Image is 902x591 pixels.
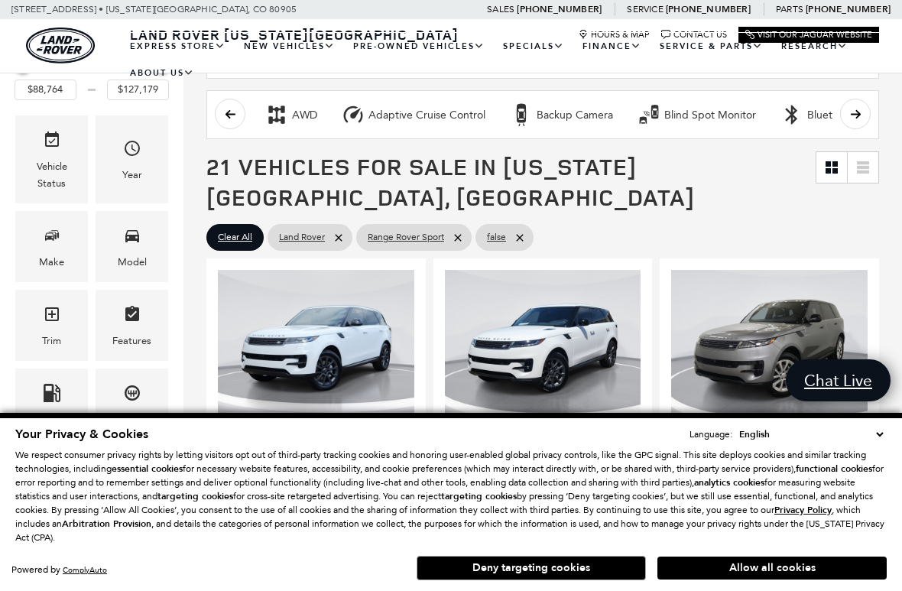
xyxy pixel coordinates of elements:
[96,290,168,361] div: FeaturesFeatures
[368,228,444,247] span: Range Rover Sport
[840,99,871,129] button: scroll right
[39,254,64,271] div: Make
[118,254,147,271] div: Model
[333,99,494,131] button: Adaptive Cruise ControlAdaptive Cruise Control
[121,60,203,86] a: About Us
[122,167,142,183] div: Year
[15,426,148,443] span: Your Privacy & Cookies
[651,33,772,60] a: Service & Parts
[579,30,650,40] a: Hours & Map
[510,103,533,126] div: Backup Camera
[772,99,863,131] button: BluetoothBluetooth
[218,270,414,417] img: 2025 LAND ROVER Range Rover Sport SE
[257,99,326,131] button: AWDAWD
[279,228,325,247] span: Land Rover
[735,427,887,442] select: Language Select
[638,103,660,126] div: Blind Spot Monitor
[96,369,168,440] div: TransmissionTransmission
[487,4,514,15] span: Sales
[15,211,88,282] div: MakeMake
[342,103,365,126] div: Adaptive Cruise Control
[796,463,872,475] strong: functional cookies
[666,3,751,15] a: [PHONE_NUMBER]
[123,380,141,411] span: Transmission
[772,33,857,60] a: Research
[43,380,61,411] span: Fueltype
[107,80,169,99] input: Maximum
[96,115,168,203] div: YearYear
[15,53,169,99] div: Price
[807,109,855,122] div: Bluetooth
[123,301,141,333] span: Features
[780,103,803,126] div: Bluetooth
[123,135,141,167] span: Year
[43,127,61,158] span: Vehicle
[689,430,732,439] div: Language:
[627,4,663,15] span: Service
[517,3,602,15] a: [PHONE_NUMBER]
[368,109,485,122] div: Adaptive Cruise Control
[27,158,76,192] div: Vehicle Status
[786,359,891,401] a: Chat Live
[121,33,879,86] nav: Main Navigation
[11,565,107,575] div: Powered by
[218,228,252,247] span: Clear All
[629,99,764,131] button: Blind Spot MonitorBlind Spot Monitor
[43,301,61,333] span: Trim
[121,25,468,44] a: Land Rover [US_STATE][GEOGRAPHIC_DATA]
[63,565,107,575] a: ComplyAuto
[694,476,764,489] strong: analytics cookies
[657,557,887,580] button: Allow all cookies
[157,490,233,502] strong: targeting cookies
[123,222,141,254] span: Model
[292,109,317,122] div: AWD
[26,28,95,63] img: Land Rover
[265,103,288,126] div: AWD
[671,270,868,417] img: 2025 LAND ROVER Range Rover Sport SE
[806,3,891,15] a: [PHONE_NUMBER]
[130,25,459,44] span: Land Rover [US_STATE][GEOGRAPHIC_DATA]
[776,4,803,15] span: Parts
[494,33,573,60] a: Specials
[42,333,61,349] div: Trim
[103,411,161,428] div: Transmission
[15,80,76,99] input: Minimum
[62,518,151,530] strong: Arbitration Provision
[664,109,756,122] div: Blind Spot Monitor
[774,505,832,515] a: Privacy Policy
[11,4,297,15] a: [STREET_ADDRESS] • [US_STATE][GEOGRAPHIC_DATA], CO 80905
[206,151,695,213] span: 21 Vehicles for Sale in [US_STATE][GEOGRAPHIC_DATA], [GEOGRAPHIC_DATA]
[215,99,245,129] button: scroll left
[487,228,506,247] span: false
[15,115,88,203] div: VehicleVehicle Status
[15,448,887,544] p: We respect consumer privacy rights by letting visitors opt out of third-party tracking cookies an...
[501,99,621,131] button: Backup CameraBackup Camera
[26,28,95,63] a: land-rover
[15,369,88,440] div: FueltypeFueltype
[441,490,517,502] strong: targeting cookies
[15,290,88,361] div: TrimTrim
[344,33,494,60] a: Pre-Owned Vehicles
[121,33,235,60] a: EXPRESS STORE
[774,504,832,516] u: Privacy Policy
[96,211,168,282] div: ModelModel
[417,556,646,580] button: Deny targeting cookies
[445,270,641,417] img: 2025 LAND ROVER Range Rover Sport SE
[235,33,344,60] a: New Vehicles
[573,33,651,60] a: Finance
[112,333,151,349] div: Features
[661,30,727,40] a: Contact Us
[112,463,183,475] strong: essential cookies
[537,109,613,122] div: Backup Camera
[797,370,880,391] span: Chat Live
[43,222,61,254] span: Make
[33,411,71,428] div: Fueltype
[745,30,872,40] a: Visit Our Jaguar Website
